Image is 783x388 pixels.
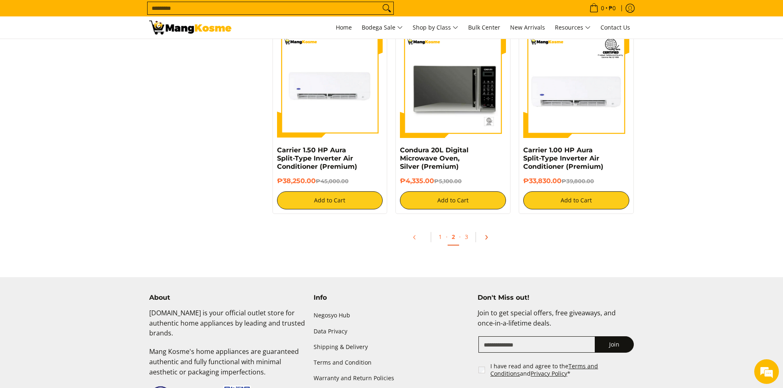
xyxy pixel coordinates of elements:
button: Add to Cart [400,191,506,209]
a: New Arrivals [506,16,549,39]
textarea: Type your message and click 'Submit' [4,224,157,253]
p: Mang Kosme's home appliances are guaranteed authentic and fully functional with minimal aesthetic... [149,347,305,385]
img: Carrier 1.00 HP Aura Split-Type Inverter Air Conditioner (Premium) [523,32,629,138]
p: Join to get special offers, free giveaways, and once-in-a-lifetime deals. [478,308,634,337]
del: ₱45,000.00 [316,178,349,184]
ul: Pagination [268,226,638,253]
div: Leave a message [43,46,138,57]
a: Condura 20L Digital Microwave Oven, Silver (Premium) [400,146,469,170]
a: Data Privacy [314,324,470,339]
a: Warranty and Return Policies [314,370,470,386]
a: 3 [461,229,472,245]
h4: Don't Miss out! [478,294,634,302]
div: Minimize live chat window [135,4,155,24]
h4: About [149,294,305,302]
span: ₱0 [607,5,617,11]
span: New Arrivals [510,23,545,31]
h6: ₱38,250.00 [277,177,383,185]
img: 20-liter-digital-microwave-oven-silver-full-front-view-mang-kosme [400,32,506,138]
h6: ₱33,830.00 [523,177,629,185]
a: Terms and Condition [314,355,470,370]
span: Home [336,23,352,31]
a: 1 [434,229,446,245]
span: • [587,4,618,13]
span: Contact Us [601,23,630,31]
img: Carrier 1.50 HP Aura Split-Type Inverter Air Conditioner (Premium) [277,32,383,138]
span: Bodega Sale [362,23,403,33]
span: · [459,233,461,241]
a: Shop by Class [409,16,462,39]
a: Bulk Center [464,16,504,39]
a: Negosyo Hub [314,308,470,324]
label: I have read and agree to the and * [490,363,635,377]
a: Terms and Conditions [490,362,598,377]
nav: Main Menu [240,16,634,39]
span: 0 [600,5,605,11]
span: · [446,233,448,241]
img: Premium Deals: Best Premium Home Appliances Sale l Mang Kosme | Page 2 [149,21,231,34]
a: Resources [551,16,595,39]
a: Shipping & Delivery [314,339,470,355]
a: Bodega Sale [358,16,407,39]
button: Join [595,336,634,353]
button: Search [380,2,393,14]
span: Shop by Class [413,23,458,33]
button: Add to Cart [277,191,383,209]
p: [DOMAIN_NAME] is your official outlet store for authentic home appliances by leading and trusted ... [149,308,305,347]
span: Bulk Center [468,23,500,31]
em: Submit [120,253,149,264]
del: ₱39,800.00 [561,178,594,184]
span: We are offline. Please leave us a message. [17,103,143,186]
a: Contact Us [596,16,634,39]
a: 2 [448,229,459,246]
del: ₱5,100.00 [434,178,462,184]
a: Privacy Policy [531,370,567,377]
span: Resources [555,23,591,33]
h4: Info [314,294,470,302]
a: Home [332,16,356,39]
a: Carrier 1.50 HP Aura Split-Type Inverter Air Conditioner (Premium) [277,146,357,170]
a: Carrier 1.00 HP Aura Split-Type Inverter Air Conditioner (Premium) [523,146,603,170]
button: Add to Cart [523,191,629,209]
h6: ₱4,335.00 [400,177,506,185]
